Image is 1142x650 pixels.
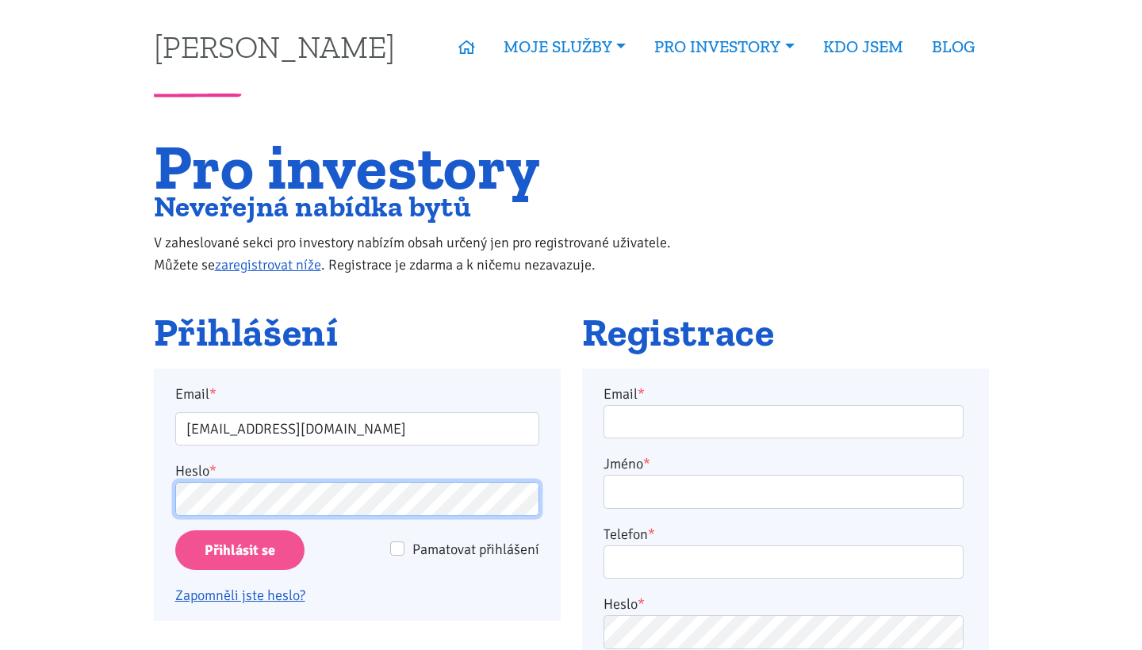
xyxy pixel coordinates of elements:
input: Přihlásit se [175,530,305,571]
h1: Pro investory [154,140,703,193]
abbr: required [638,595,645,613]
label: Heslo [604,593,645,615]
label: Heslo [175,460,217,482]
label: Email [164,383,550,405]
abbr: required [643,455,650,472]
a: KDO JSEM [809,29,918,65]
h2: Přihlášení [154,312,561,354]
label: Email [604,383,645,405]
a: MOJE SLUŽBY [489,29,640,65]
a: [PERSON_NAME] [154,31,395,62]
h2: Registrace [582,312,989,354]
abbr: required [638,385,645,403]
a: PRO INVESTORY [640,29,808,65]
a: Zapomněli jste heslo? [175,587,305,604]
p: V zaheslované sekci pro investory nabízím obsah určený jen pro registrované uživatele. Můžete se ... [154,231,703,276]
label: Telefon [604,523,655,545]
h2: Neveřejná nabídka bytů [154,193,703,220]
span: Pamatovat přihlášení [412,541,539,558]
a: zaregistrovat níže [215,256,321,273]
label: Jméno [604,453,650,475]
a: BLOG [918,29,989,65]
abbr: required [648,526,655,543]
